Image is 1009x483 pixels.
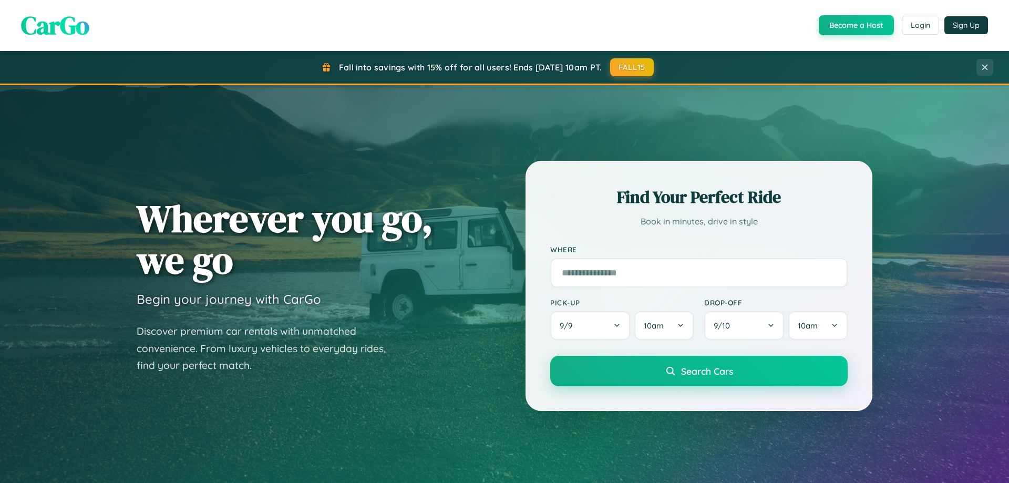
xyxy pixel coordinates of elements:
[550,186,848,209] h2: Find Your Perfect Ride
[550,214,848,229] p: Book in minutes, drive in style
[137,198,433,281] h1: Wherever you go, we go
[681,365,733,377] span: Search Cars
[788,311,848,340] button: 10am
[560,321,578,331] span: 9 / 9
[944,16,988,34] button: Sign Up
[902,16,939,35] button: Login
[610,58,654,76] button: FALL15
[339,62,602,73] span: Fall into savings with 15% off for all users! Ends [DATE] 10am PT.
[137,291,321,307] h3: Begin your journey with CarGo
[550,245,848,254] label: Where
[704,298,848,307] label: Drop-off
[137,323,399,374] p: Discover premium car rentals with unmatched convenience. From luxury vehicles to everyday rides, ...
[798,321,818,331] span: 10am
[550,356,848,386] button: Search Cars
[819,15,894,35] button: Become a Host
[644,321,664,331] span: 10am
[21,8,89,43] span: CarGo
[704,311,784,340] button: 9/10
[550,311,630,340] button: 9/9
[634,311,694,340] button: 10am
[550,298,694,307] label: Pick-up
[714,321,735,331] span: 9 / 10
